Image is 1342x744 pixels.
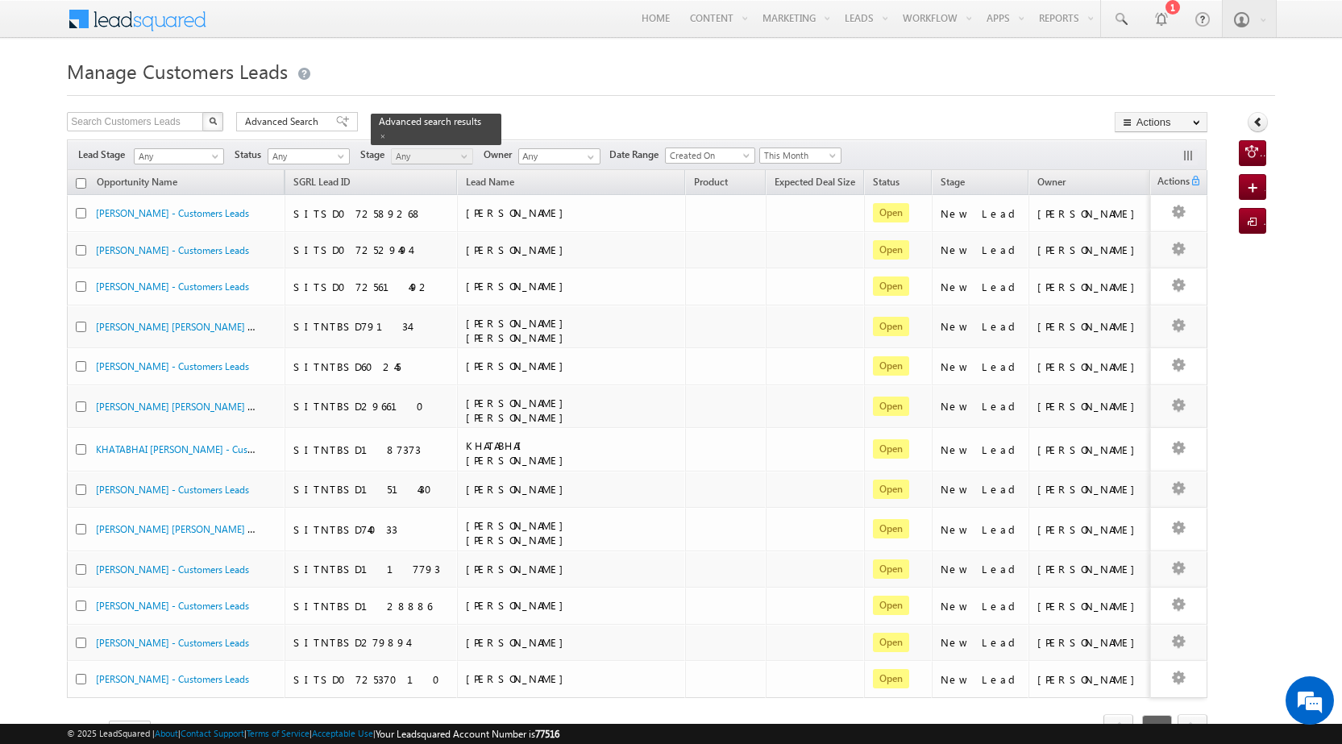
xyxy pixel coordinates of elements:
span: SGRL Lead ID [293,176,351,188]
span: Your Leadsquared Account Number is [376,728,559,740]
div: SITSD072589268 [293,206,450,221]
span: Lead Stage [78,148,131,162]
div: SITNTBSD128886 [293,599,450,613]
span: Expected Deal Size [775,176,855,188]
span: Open [873,669,909,688]
input: Type to Search [518,148,600,164]
a: [PERSON_NAME] - Customers Leads [96,637,249,649]
span: prev [1103,714,1133,742]
span: Open [873,596,909,615]
span: next [1178,714,1207,742]
div: New Lead [941,672,1021,687]
a: [PERSON_NAME] - Customers Leads [96,281,249,293]
div: [PERSON_NAME] [1037,399,1143,414]
div: New Lead [941,562,1021,576]
a: [PERSON_NAME] - Customers Leads [96,673,249,685]
div: New Lead [941,319,1021,334]
span: Opportunity Name [97,176,177,188]
span: Open [873,519,909,538]
span: Created On [666,148,750,163]
span: Open [873,317,909,336]
span: Open [873,633,909,652]
div: SITSD072529494 [293,243,450,257]
a: [PERSON_NAME] - Customers Leads [96,600,249,612]
div: [PERSON_NAME] [1037,562,1143,576]
a: Any [134,148,224,164]
span: Advanced Search [245,114,323,129]
a: Any [268,148,350,164]
span: Stage [360,148,391,162]
span: [PERSON_NAME] [466,598,571,612]
a: Contact Support [181,728,244,738]
div: [PERSON_NAME] [1037,482,1143,497]
span: Owner [1037,176,1066,188]
div: New Lead [941,280,1021,294]
div: New Lead [941,635,1021,650]
span: Date Range [609,148,665,162]
span: Open [873,203,909,222]
a: [PERSON_NAME] - Customers Leads [96,207,249,219]
a: Terms of Service [247,728,310,738]
div: [PERSON_NAME] [1037,360,1143,374]
div: New Lead [941,243,1021,257]
div: 1 - 13 of 13 [147,721,314,739]
div: SITSD072537010 [293,672,450,687]
div: [PERSON_NAME] [1037,599,1143,613]
a: [PERSON_NAME] - Customers Leads [96,244,249,256]
span: Lead Name [458,173,522,194]
div: [PERSON_NAME] [1037,672,1143,687]
span: [PERSON_NAME] [466,635,571,649]
a: KHATABHAI [PERSON_NAME] - Customers Leads [96,442,303,455]
span: [PERSON_NAME] [PERSON_NAME] [466,396,571,424]
div: [PERSON_NAME] [1037,635,1143,650]
a: Expected Deal Size [767,173,863,194]
div: SITNTBSD79134 [293,319,450,334]
a: About [155,728,178,738]
a: Show All Items [579,149,599,165]
span: Open [873,356,909,376]
span: Open [873,439,909,459]
div: SITNTBSD74033 [293,522,450,537]
span: [PERSON_NAME] [466,562,571,576]
a: Stage [933,173,973,194]
span: Open [873,559,909,579]
span: Stage [941,176,965,188]
span: Any [392,149,468,164]
div: [PERSON_NAME] [1037,280,1143,294]
div: SITNTBSD117793 [293,562,450,576]
span: KHATABHAI [PERSON_NAME] [466,439,571,467]
input: Check all records [76,178,86,189]
a: prev [1103,716,1133,742]
a: [PERSON_NAME] - Customers Leads [96,563,249,576]
a: SGRL Lead ID [285,173,359,194]
a: 25 [109,721,151,740]
span: [PERSON_NAME] [466,482,571,496]
span: 1 [1142,715,1172,742]
span: © 2025 LeadSquared | | | | | [67,726,559,742]
a: next [1178,716,1207,742]
span: [PERSON_NAME] [PERSON_NAME] [466,518,571,547]
a: [PERSON_NAME] [PERSON_NAME] - Customers Leads [96,522,325,535]
div: New Lead [941,599,1021,613]
span: Open [873,480,909,499]
span: Actions [1151,172,1190,193]
a: Created On [665,148,755,164]
a: [PERSON_NAME] [PERSON_NAME] - Customers Leads [96,319,325,333]
div: [PERSON_NAME] [1037,443,1143,457]
a: Acceptable Use [312,728,373,738]
div: New Lead [941,443,1021,457]
span: [PERSON_NAME] [466,279,571,293]
span: Open [873,240,909,260]
a: Any [391,148,473,164]
a: [PERSON_NAME] - Customers Leads [96,360,249,372]
div: [PERSON_NAME] [1037,319,1143,334]
span: Owner [484,148,518,162]
span: 77516 [535,728,559,740]
span: Any [135,149,218,164]
span: Open [873,397,909,416]
a: [PERSON_NAME] - Customers Leads [96,484,249,496]
button: Actions [1115,112,1207,132]
div: [PERSON_NAME] [1037,522,1143,537]
span: Advanced search results [379,115,481,127]
span: [PERSON_NAME] [466,359,571,372]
